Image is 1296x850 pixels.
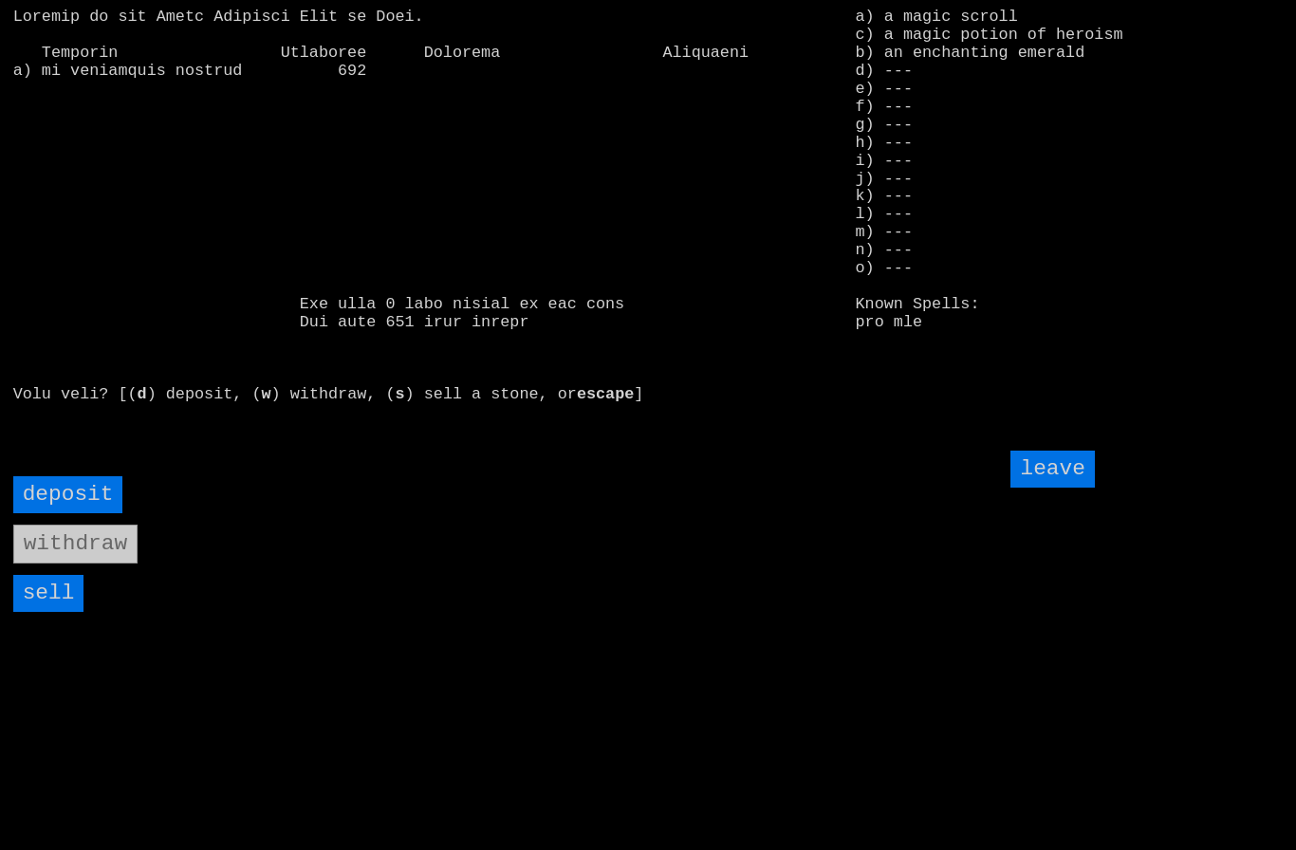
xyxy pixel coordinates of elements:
stats: a) a magic scroll c) a magic potion of heroism b) an enchanting emerald d) --- e) --- f) --- g) -... [856,9,1284,264]
input: sell [13,575,84,612]
input: leave [1010,451,1094,488]
b: escape [577,385,634,403]
b: d [138,385,147,403]
input: deposit [13,476,123,513]
larn: Loremip do sit Ametc Adipisci Elit se Doei. Temporin Utlaboree Dolorema Aliquaeni a) mi veniamqui... [13,9,830,434]
b: w [262,385,271,403]
b: s [396,385,405,403]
